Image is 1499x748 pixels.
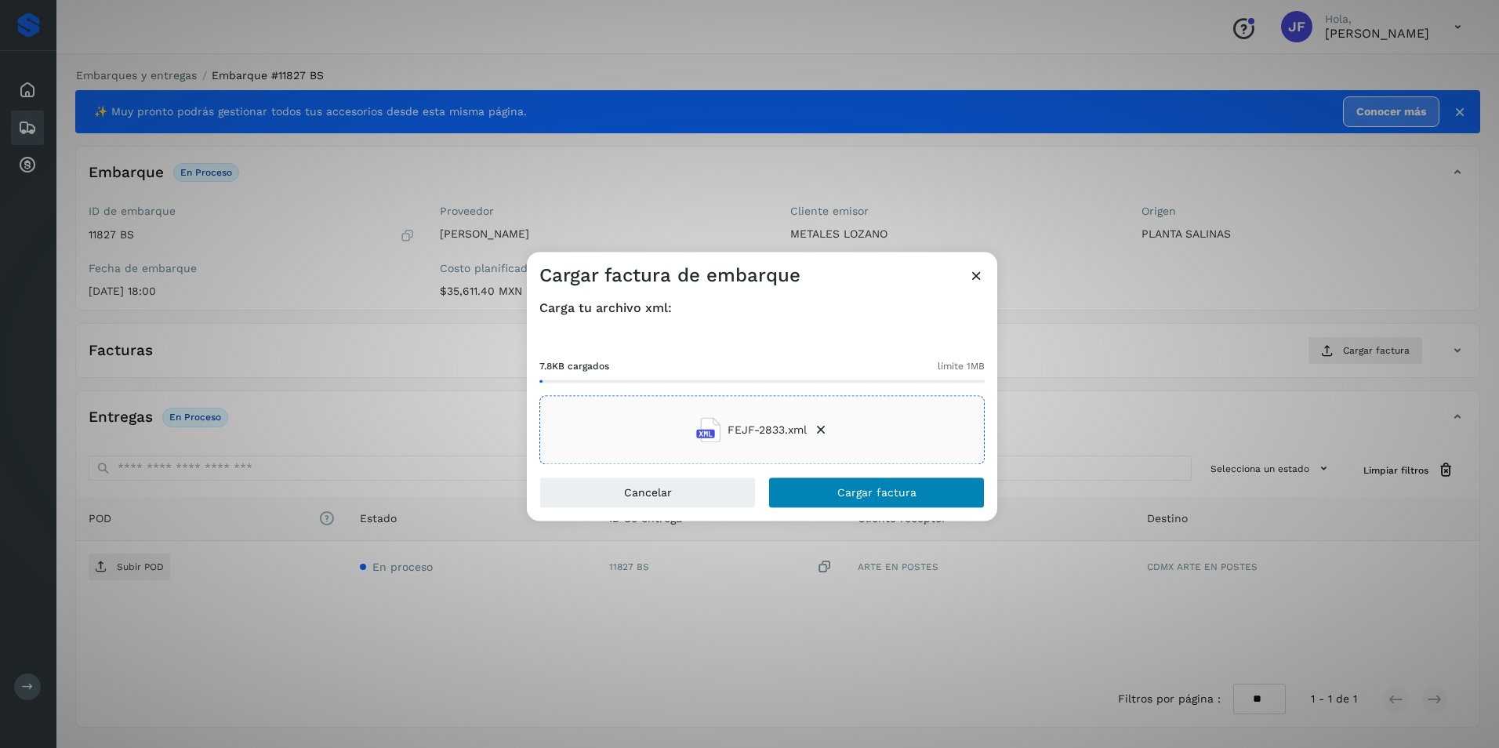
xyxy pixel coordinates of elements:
button: Cancelar [539,477,756,509]
span: Cancelar [624,488,672,499]
span: límite 1MB [938,360,985,374]
span: FEJF-2833.xml [728,422,807,438]
span: Cargar factura [837,488,916,499]
span: 7.8KB cargados [539,360,609,374]
h3: Cargar factura de embarque [539,264,800,287]
button: Cargar factura [768,477,985,509]
h4: Carga tu archivo xml: [539,300,985,315]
